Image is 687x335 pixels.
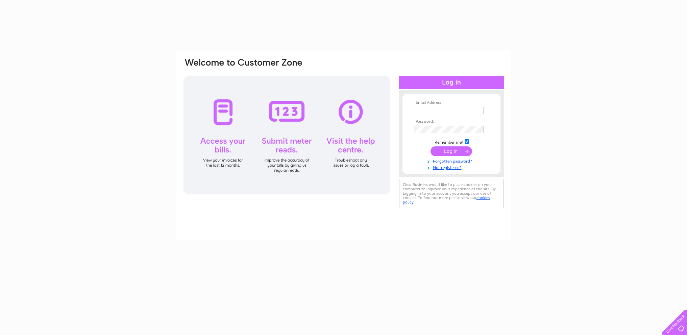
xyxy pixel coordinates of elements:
a: cookies policy [403,195,490,205]
div: Clear Business would like to place cookies on your computer to improve your experience of the sit... [399,179,504,208]
th: Email Address: [412,100,491,105]
td: Remember me? [412,138,491,145]
a: Forgotten password? [414,158,491,164]
th: Password: [412,119,491,124]
a: Not registered? [414,164,491,170]
input: Submit [431,146,472,156]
